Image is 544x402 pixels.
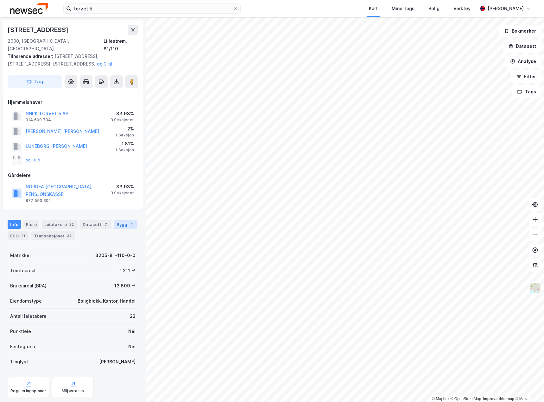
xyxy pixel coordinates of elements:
div: Miljøstatus [62,388,84,393]
div: 1 Seksjon [115,133,134,138]
div: 3 Seksjoner [111,191,134,196]
button: Analyse [505,55,541,68]
div: Punktleie [10,328,31,335]
div: Bolig [428,5,440,12]
div: [PERSON_NAME] [99,358,136,366]
div: Mine Tags [392,5,414,12]
div: Matrikkel [10,252,31,259]
div: Transaksjoner [31,231,75,240]
div: Nei [128,328,136,335]
button: Filter [511,70,541,83]
div: 1 211 ㎡ [120,267,136,274]
div: 37 [66,233,73,239]
div: Nei [128,343,136,350]
div: Datasett [80,220,111,229]
span: Tilhørende adresser: [8,53,54,59]
div: 2000, [GEOGRAPHIC_DATA], [GEOGRAPHIC_DATA] [8,37,104,53]
div: 3205-81-110-0-0 [95,252,136,259]
div: Leietakere [42,220,78,229]
div: 1 Seksjon [115,148,134,153]
div: Verktøy [453,5,471,12]
a: OpenStreetMap [451,397,481,401]
div: 22 [130,312,136,320]
button: Tag [8,75,62,88]
div: Festegrunn [10,343,35,350]
div: Bruksareal (BRA) [10,282,47,290]
div: Boligblokk, Kontor, Handel [78,297,136,305]
div: [PERSON_NAME] [488,5,524,12]
img: newsec-logo.f6e21ccffca1b3a03d2d.png [10,3,48,14]
div: [STREET_ADDRESS] [8,25,70,35]
div: Tomteareal [10,267,35,274]
div: Eiere [23,220,39,229]
div: 21 [20,233,26,239]
div: Eiendomstype [10,297,42,305]
div: 877 553 302 [26,198,51,203]
div: 2% [115,125,134,133]
a: Improve this map [483,397,514,401]
iframe: Chat Widget [512,372,544,402]
div: 83.93% [111,110,134,117]
div: 1 [129,221,135,228]
img: Z [529,282,541,294]
div: Bygg [114,220,137,229]
button: Tags [512,85,541,98]
div: [STREET_ADDRESS], [STREET_ADDRESS], [STREET_ADDRESS] [8,53,133,68]
div: Antall leietakere [10,312,47,320]
div: Hjemmelshaver [8,98,138,106]
button: Bokmerker [499,25,541,37]
div: Kart [369,5,378,12]
div: 7 [103,221,109,228]
a: Mapbox [432,397,449,401]
div: Tinglyst [10,358,28,366]
div: 13 609 ㎡ [114,282,136,290]
div: Lillestrøm, 81/110 [104,37,138,53]
div: 914 609 704 [26,117,51,122]
div: Gårdeiere [8,172,138,179]
div: Kontrollprogram for chat [512,372,544,402]
input: Søk på adresse, matrikkel, gårdeiere, leietakere eller personer [71,4,233,13]
button: Datasett [503,40,541,53]
div: 22 [68,221,75,228]
div: Info [8,220,21,229]
div: Reguleringsplaner [10,388,46,393]
div: 1.81% [115,140,134,148]
div: 3 Seksjoner [111,117,134,122]
div: 83.93% [111,183,134,191]
div: ESG [8,231,29,240]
